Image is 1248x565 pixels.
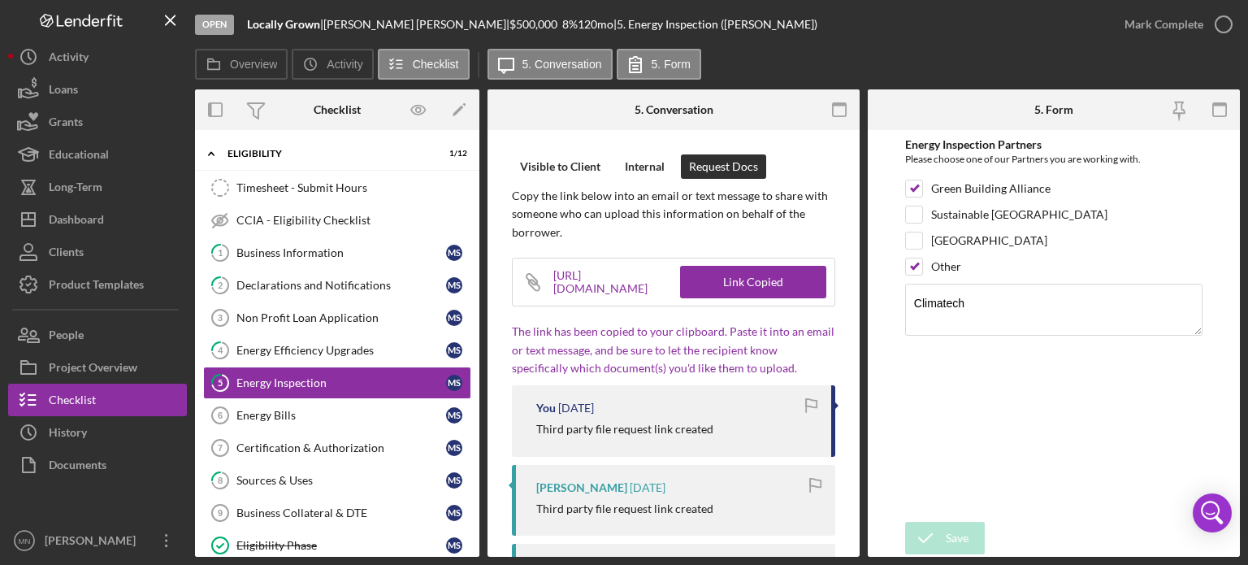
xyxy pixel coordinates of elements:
button: People [8,319,187,351]
tspan: 3 [218,313,223,323]
div: Energy Inspection Partners [905,138,1202,151]
div: M S [446,505,462,521]
button: Checklist [8,384,187,416]
div: Business Information [236,246,446,259]
div: M S [446,472,462,489]
div: [URL][DOMAIN_NAME] [553,259,680,306]
div: | 5. Energy Inspection ([PERSON_NAME]) [613,18,817,31]
a: 4Energy Efficiency UpgradesMS [203,334,471,367]
button: Visible to Client [512,154,609,179]
p: Copy the link below into an email or text message to share with someone who can upload this infor... [512,187,835,241]
div: Clients [49,236,84,272]
div: M S [446,440,462,456]
a: CCIA - Eligibility Checklist [203,204,471,237]
label: Overview [230,58,277,71]
button: Loans [8,73,187,106]
time: 2025-08-21 14:22 [630,481,665,494]
button: MN[PERSON_NAME] [8,524,187,557]
div: Project Overview [49,351,137,388]
button: Overview [195,49,288,80]
a: 5Energy InspectionMS [203,367,471,399]
div: Internal [625,154,665,179]
div: People [49,319,84,355]
div: [PERSON_NAME] [536,481,627,494]
label: Sustainable [GEOGRAPHIC_DATA] [931,206,1107,223]
button: Save [905,522,985,554]
button: Activity [8,41,187,73]
a: 3Non Profit Loan ApplicationMS [203,302,471,334]
div: Grants [49,106,83,142]
div: CCIA - Eligibility Checklist [236,214,470,227]
div: M S [446,342,462,359]
div: Third party file request link created [536,423,713,436]
textarea: Climatech [905,284,1202,336]
tspan: 6 [218,411,223,420]
button: Mark Complete [1108,8,1240,41]
a: 8Sources & UsesMS [203,464,471,497]
text: MN [19,537,31,545]
div: Mark Complete [1124,8,1203,41]
div: Third party file request link created [536,502,713,515]
div: | [247,18,323,31]
span: $500,000 [509,17,557,31]
tspan: 7 [218,443,223,453]
tspan: 8 [218,475,223,485]
div: Long-Term [49,171,102,207]
div: 5. Form [1034,103,1073,116]
div: Educational [49,138,109,175]
div: M S [446,537,462,554]
a: 1Business InformationMS [203,237,471,269]
a: Long-Term [8,171,187,203]
div: Certification & Authorization [236,441,446,454]
div: Sources & Uses [236,474,446,487]
div: Energy Bills [236,409,446,422]
div: Loans [49,73,78,110]
button: Dashboard [8,203,187,236]
div: M S [446,310,462,326]
label: 5. Conversation [522,58,602,71]
div: Eligibility Phase [236,539,446,552]
button: 5. Form [617,49,701,80]
button: Educational [8,138,187,171]
div: Checklist [49,384,96,420]
div: Activity [49,41,89,77]
a: 9Business Collateral & DTEMS [203,497,471,529]
button: Project Overview [8,351,187,384]
time: 2025-08-21 14:28 [558,402,594,415]
a: Product Templates [8,268,187,301]
tspan: 1 [218,247,223,258]
div: Checklist [314,103,361,116]
a: 6Energy BillsMS [203,399,471,432]
div: Documents [49,449,106,485]
div: 120 mo [578,18,613,31]
button: Request Docs [681,154,766,179]
button: 5. Conversation [487,49,613,80]
div: Link Copied [723,266,783,298]
div: Request Docs [689,154,758,179]
label: [GEOGRAPHIC_DATA] [931,233,1047,249]
button: Clients [8,236,187,268]
p: The link has been copied to your clipboard. Paste it into an email or text message, and be sure t... [512,323,835,377]
div: M S [446,375,462,391]
div: Open [195,15,234,35]
div: Energy Inspection [236,376,446,389]
tspan: 2 [218,280,223,290]
label: Checklist [413,58,459,71]
div: Open Intercom Messenger [1193,493,1232,532]
div: M S [446,407,462,424]
div: Visible to Client [520,154,600,179]
tspan: 4 [218,345,223,355]
button: Grants [8,106,187,138]
a: 2Declarations and NotificationsMS [203,269,471,302]
button: Link Copied [680,266,826,298]
div: Product Templates [49,268,144,305]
